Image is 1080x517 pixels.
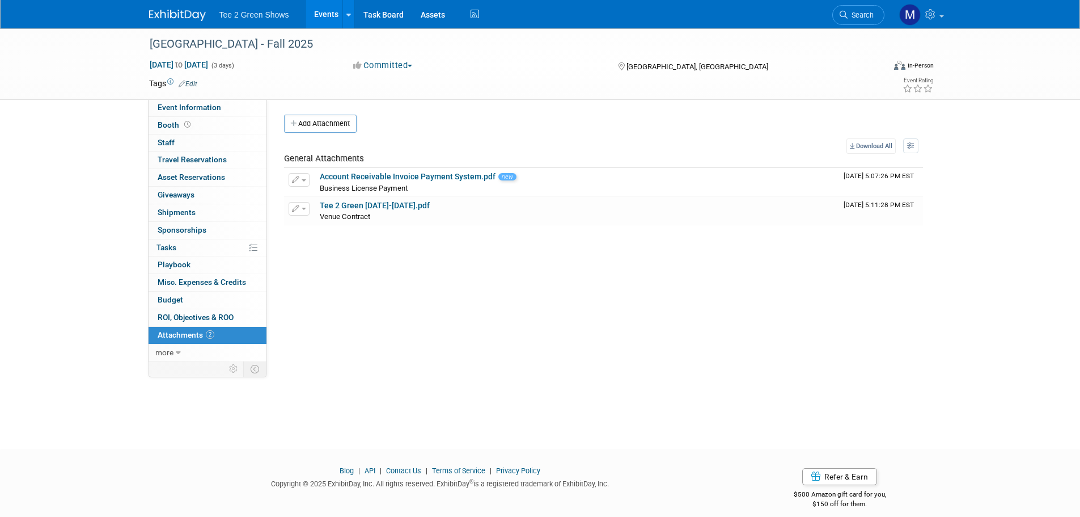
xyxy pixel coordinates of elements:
span: Giveaways [158,190,194,199]
div: Event Format [818,59,934,76]
span: 2 [206,330,214,339]
span: Business License Payment [320,184,408,192]
span: | [355,466,363,475]
span: (3 days) [210,62,234,69]
button: Add Attachment [284,115,357,133]
td: Upload Timestamp [839,197,923,225]
div: $150 off for them. [748,499,931,509]
span: [GEOGRAPHIC_DATA], [GEOGRAPHIC_DATA] [626,62,768,71]
span: Travel Reservations [158,155,227,164]
td: Toggle Event Tabs [243,362,266,376]
a: Staff [149,134,266,152]
span: Attachments [158,330,214,339]
a: Edit [179,80,197,88]
span: Misc. Expenses & Credits [158,278,246,287]
img: Format-Inperson.png [894,61,905,70]
a: Attachments2 [149,327,266,344]
a: Playbook [149,257,266,274]
a: Asset Reservations [149,169,266,186]
button: Committed [349,60,417,72]
a: Travel Reservations [149,152,266,169]
a: Search [832,5,884,25]
span: Venue Contract [320,212,370,221]
span: Tee 2 Green Shows [219,10,289,19]
div: Copyright © 2025 ExhibitDay, Inc. All rights reserved. ExhibitDay is a registered trademark of Ex... [149,476,732,489]
a: Giveaways [149,187,266,204]
span: to [173,60,184,69]
a: Privacy Policy [496,466,540,475]
a: Tee 2 Green [DATE]-[DATE].pdf [320,201,430,210]
span: Booth [158,120,193,129]
a: Booth [149,117,266,134]
div: [GEOGRAPHIC_DATA] - Fall 2025 [146,34,867,54]
a: Tasks [149,239,266,257]
a: Download All [846,138,896,154]
a: Sponsorships [149,222,266,239]
span: Booth not reserved yet [182,120,193,129]
div: $500 Amazon gift card for you, [748,482,931,508]
span: Search [848,11,874,19]
span: Upload Timestamp [844,201,914,209]
span: | [423,466,430,475]
a: Misc. Expenses & Credits [149,274,266,291]
span: ROI, Objectives & ROO [158,313,234,322]
a: Terms of Service [432,466,485,475]
a: Shipments [149,204,266,221]
span: Playbook [158,260,190,269]
div: Event Rating [903,78,933,83]
span: Asset Reservations [158,173,225,182]
span: Upload Timestamp [844,172,914,180]
img: ExhibitDay [149,10,206,21]
td: Personalize Event Tab Strip [224,362,244,376]
td: Tags [149,78,197,89]
span: Staff [158,138,175,147]
span: | [487,466,494,475]
div: In-Person [907,61,934,70]
a: Blog [340,466,354,475]
span: Budget [158,295,183,304]
span: General Attachments [284,153,364,163]
a: Event Information [149,99,266,116]
span: Sponsorships [158,225,206,234]
span: [DATE] [DATE] [149,60,209,70]
span: Tasks [156,243,176,252]
sup: ® [469,478,473,485]
a: Budget [149,292,266,309]
a: API [365,466,375,475]
a: Refer & Earn [802,468,877,485]
span: more [155,348,173,357]
span: | [377,466,384,475]
span: Event Information [158,103,221,112]
a: Contact Us [386,466,421,475]
a: Account Receivable Invoice Payment System.pdf [320,172,495,181]
span: Shipments [158,208,196,217]
a: ROI, Objectives & ROO [149,309,266,326]
span: new [498,173,516,180]
a: more [149,344,266,362]
td: Upload Timestamp [839,168,923,196]
img: Michael Kruger [899,4,921,26]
